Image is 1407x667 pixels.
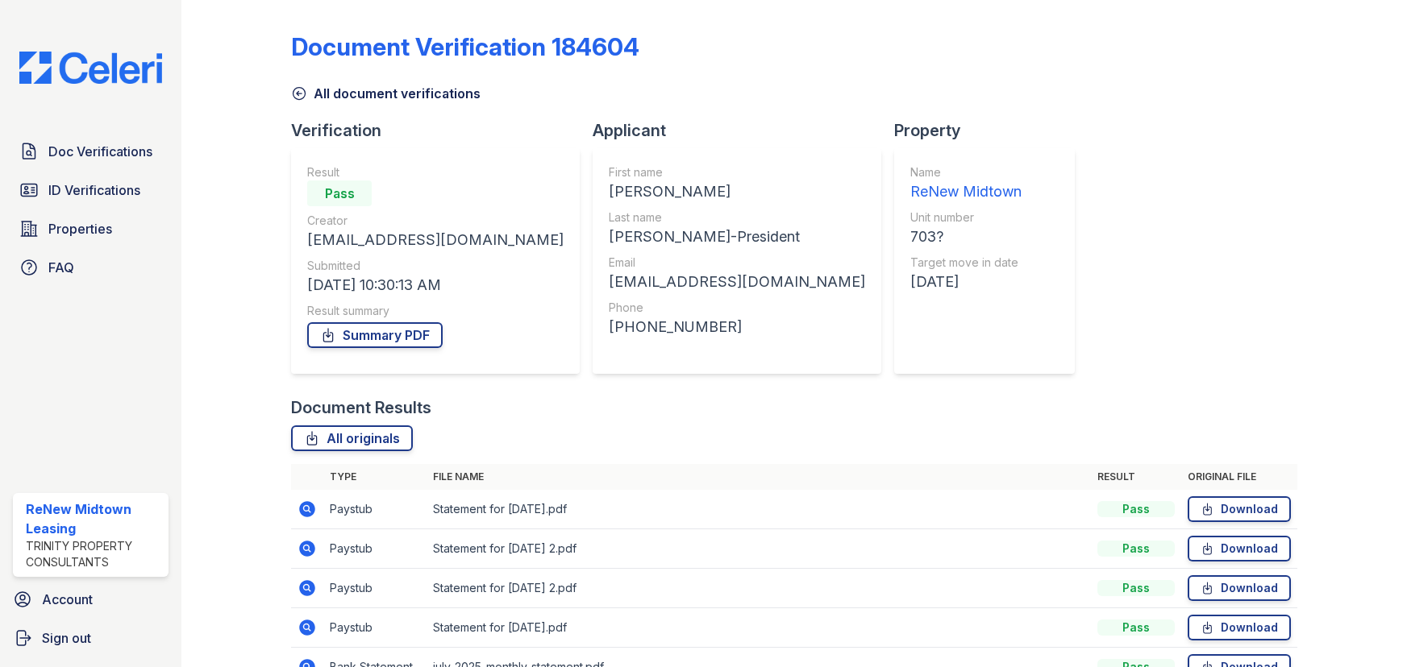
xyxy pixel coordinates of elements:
a: Account [6,583,175,615]
th: Original file [1181,464,1297,490]
div: Unit number [910,209,1022,226]
div: [EMAIL_ADDRESS][DOMAIN_NAME] [609,271,865,293]
div: Pass [1097,580,1175,596]
a: All document verifications [291,84,481,103]
a: Download [1188,496,1291,522]
div: ReNew Midtown Leasing [26,499,162,538]
td: Statement for [DATE].pdf [427,608,1091,648]
div: Email [609,255,865,271]
a: Download [1188,615,1291,640]
a: Doc Verifications [13,135,169,168]
a: FAQ [13,251,169,284]
span: FAQ [48,258,74,277]
th: Type [323,464,427,490]
div: Creator [307,213,564,229]
div: Trinity Property Consultants [26,538,162,570]
div: Phone [609,300,865,316]
a: Download [1188,575,1291,601]
div: [PHONE_NUMBER] [609,316,865,338]
span: Account [42,590,93,609]
td: Paystub [323,608,427,648]
div: Submitted [307,258,564,274]
td: Statement for [DATE] 2.pdf [427,569,1091,608]
div: First name [609,164,865,180]
div: Target move in date [910,255,1022,271]
a: Summary PDF [307,322,443,348]
a: Download [1188,536,1291,561]
div: Result summary [307,303,564,319]
span: Properties [48,219,112,238]
th: Result [1091,464,1181,490]
div: Pass [1097,501,1175,517]
div: ReNew Midtown [910,180,1022,203]
span: Doc Verifications [48,142,152,161]
a: Sign out [6,622,175,654]
a: Name ReNew Midtown [910,164,1022,203]
td: Paystub [323,569,427,608]
td: Paystub [323,490,427,529]
div: [DATE] 10:30:13 AM [307,274,564,296]
div: [PERSON_NAME]-President [609,226,865,248]
div: Applicant [593,119,894,142]
div: Verification [291,119,593,142]
a: ID Verifications [13,174,169,206]
a: Properties [13,213,169,245]
div: Document Results [291,396,431,419]
td: Paystub [323,529,427,569]
div: Last name [609,209,865,226]
div: Pass [307,180,372,206]
div: [EMAIL_ADDRESS][DOMAIN_NAME] [307,229,564,251]
td: Statement for [DATE].pdf [427,490,1091,529]
span: Sign out [42,628,91,648]
span: ID Verifications [48,180,140,200]
div: Pass [1097,619,1175,636]
img: CE_Logo_Blue-a8612792a0a2168367f1c8372b55b34899dd931a85d93a1a3d3e32e68fde9ad4.png [6,52,175,84]
th: File name [427,464,1091,490]
a: All originals [291,425,413,451]
div: Pass [1097,541,1175,557]
div: Result [307,164,564,180]
div: 703? [910,226,1022,248]
td: Statement for [DATE] 2.pdf [427,529,1091,569]
div: Name [910,164,1022,180]
div: Property [894,119,1088,142]
div: Document Verification 184604 [291,32,639,61]
div: [PERSON_NAME] [609,180,865,203]
div: [DATE] [910,271,1022,293]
